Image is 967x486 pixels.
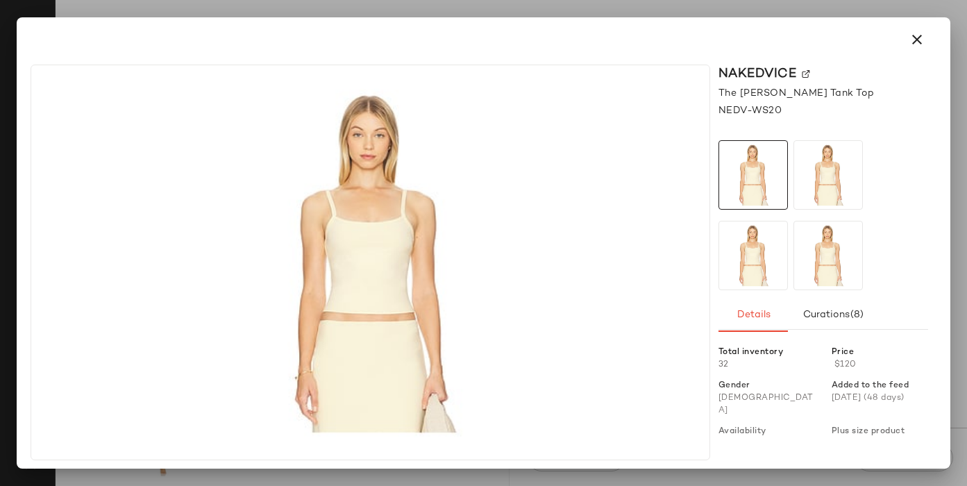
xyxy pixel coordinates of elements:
span: The [PERSON_NAME] Tank Top [718,86,875,101]
img: NEDV-WS20_V1.jpg [719,141,787,209]
span: Price [832,346,855,359]
span: Nakedvice [718,65,797,83]
span: Curations [802,310,864,321]
span: Total inventory [718,346,784,359]
img: svg%3e [802,70,810,78]
span: NEDV-WS20 [718,103,782,118]
img: NEDV-WS20_V1.jpg [794,221,862,290]
span: Details [736,310,770,321]
img: NEDV-WS20_V1.jpg [794,141,862,209]
img: NEDV-WS20_V1.jpg [719,221,787,290]
img: NEDV-WS20_V1.jpg [40,74,701,451]
span: (8) [850,310,864,321]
